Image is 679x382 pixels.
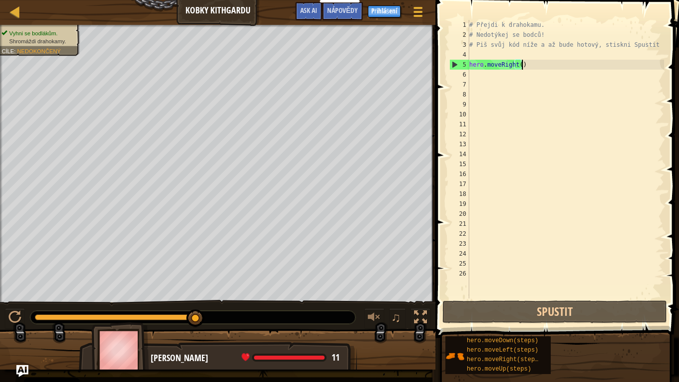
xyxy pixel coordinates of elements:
[467,366,531,373] span: hero.moveUp(steps)
[368,5,401,17] button: Přihlášení
[449,80,469,90] div: 7
[389,308,406,329] button: ♫
[300,5,317,15] span: Ask AI
[14,48,17,54] span: :
[449,20,469,30] div: 1
[449,219,469,229] div: 21
[406,2,430,25] button: Ukázat herní menu
[332,351,339,364] span: 11
[450,60,469,70] div: 5
[411,308,430,329] button: Přepnout na celou obrazovku
[449,159,469,169] div: 15
[449,169,469,179] div: 16
[5,308,25,329] button: Ctrl + P: Play
[449,109,469,119] div: 10
[467,356,542,363] span: hero.moveRight(steps)
[242,353,339,362] div: health: 11 / 11
[449,179,469,189] div: 17
[449,139,469,149] div: 13
[449,149,469,159] div: 14
[9,38,66,44] span: Shromáždi drahokamy.
[364,308,384,329] button: Nastavení hlasitosti
[16,365,28,377] button: Ask AI
[391,310,401,325] span: ♫
[1,48,14,54] span: Cíle
[449,269,469,279] div: 26
[449,259,469,269] div: 25
[449,229,469,239] div: 22
[445,347,464,366] img: portrait.png
[449,239,469,249] div: 23
[449,119,469,129] div: 11
[9,30,58,36] span: Vyhni se bodlákům.
[1,37,74,45] li: Shromáždi drahokamy.
[91,322,149,378] img: thang_avatar_frame.png
[1,29,74,37] li: Vyhni se bodlákům.
[449,199,469,209] div: 19
[449,189,469,199] div: 18
[449,70,469,80] div: 6
[442,300,667,323] button: Spustit
[449,129,469,139] div: 12
[449,40,469,50] div: 3
[449,209,469,219] div: 20
[327,5,358,15] span: Nápovědy
[17,48,61,54] span: Nedokončený
[449,90,469,99] div: 8
[449,50,469,60] div: 4
[449,30,469,40] div: 2
[449,99,469,109] div: 9
[295,2,322,20] button: Ask AI
[449,249,469,259] div: 24
[467,337,538,344] span: hero.moveDown(steps)
[151,352,347,365] div: [PERSON_NAME]
[467,347,538,354] span: hero.moveLeft(steps)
